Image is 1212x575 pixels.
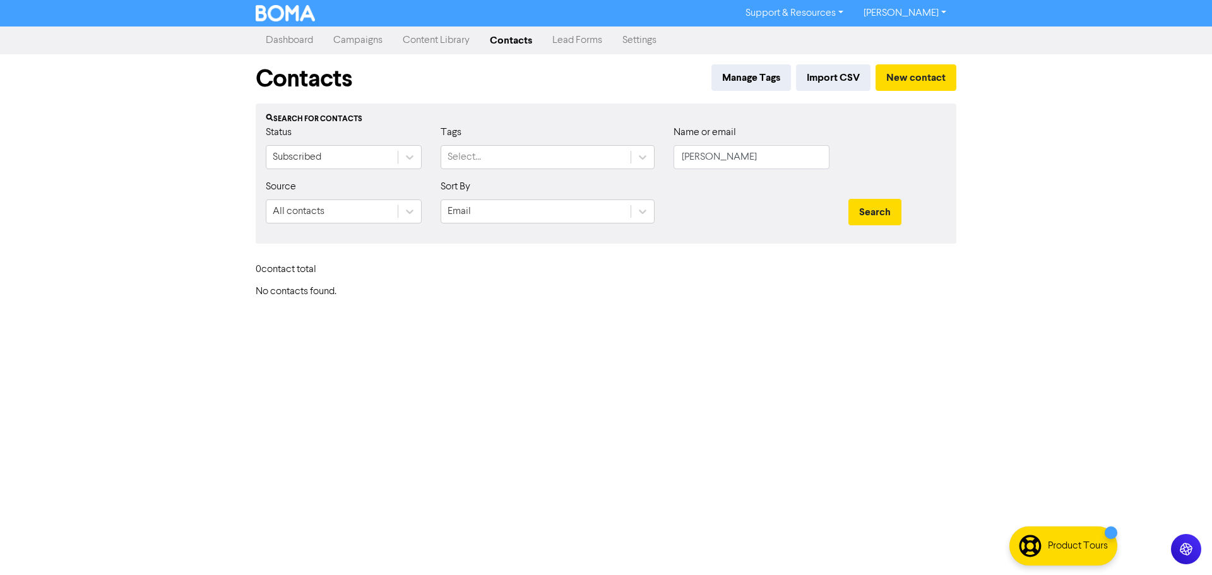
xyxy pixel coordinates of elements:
[853,3,956,23] a: [PERSON_NAME]
[735,3,853,23] a: Support & Resources
[1054,439,1212,575] iframe: Chat Widget
[612,28,667,53] a: Settings
[266,125,292,140] label: Status
[256,28,323,53] a: Dashboard
[273,204,324,219] div: All contacts
[848,199,901,225] button: Search
[711,64,791,91] button: Manage Tags
[480,28,542,53] a: Contacts
[256,264,357,276] h6: 0 contact total
[256,64,352,93] h1: Contacts
[542,28,612,53] a: Lead Forms
[674,125,736,140] label: Name or email
[393,28,480,53] a: Content Library
[448,204,471,219] div: Email
[323,28,393,53] a: Campaigns
[266,179,296,194] label: Source
[266,114,946,125] div: Search for contacts
[256,5,315,21] img: BOMA Logo
[256,286,956,298] h6: No contacts found.
[441,125,461,140] label: Tags
[273,150,321,165] div: Subscribed
[448,150,481,165] div: Select...
[796,64,870,91] button: Import CSV
[441,179,470,194] label: Sort By
[876,64,956,91] button: New contact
